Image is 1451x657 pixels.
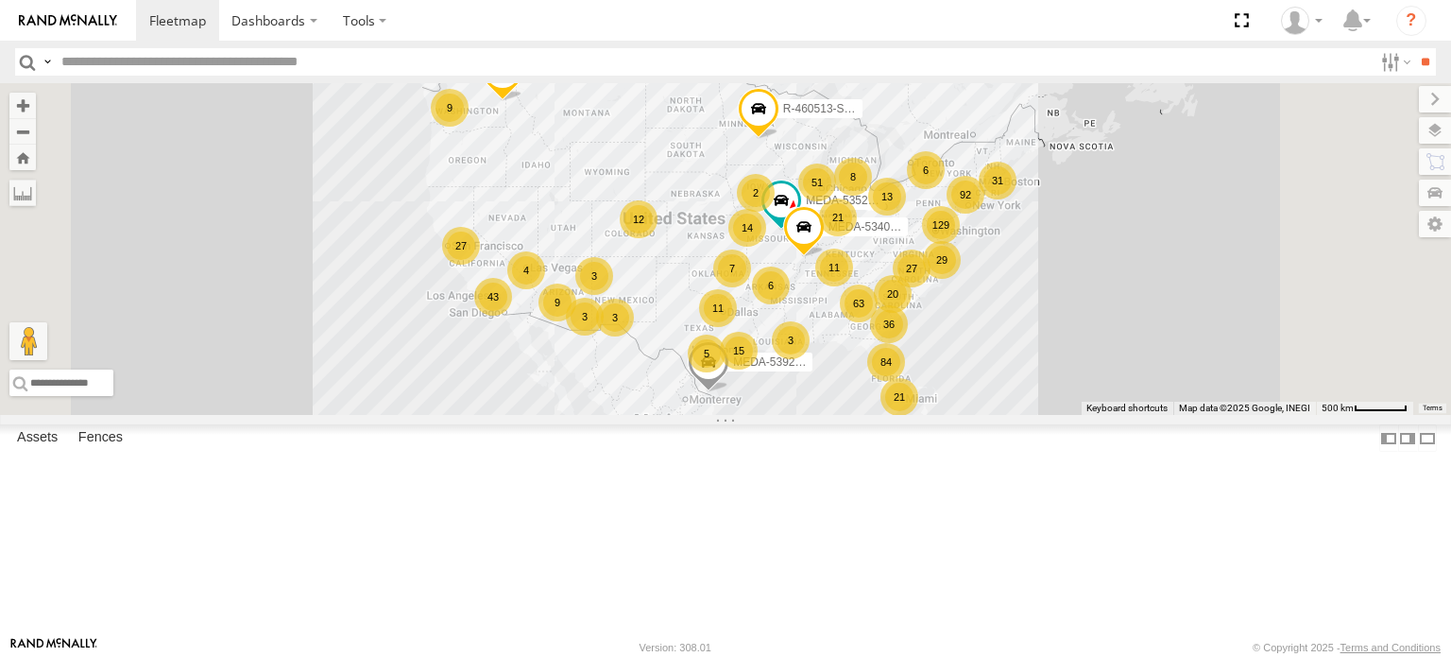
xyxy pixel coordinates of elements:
div: 31 [979,162,1016,199]
div: 21 [819,199,857,236]
span: MEDA-539283-Roll [733,355,830,369]
span: MEDA-534032-Roll [828,220,926,233]
button: Zoom in [9,93,36,118]
label: Search Filter Options [1374,48,1414,76]
div: Version: 308.01 [640,642,711,653]
div: 11 [815,249,853,286]
div: 9 [538,284,576,321]
div: 27 [893,250,930,287]
label: Measure [9,180,36,206]
img: rand-logo.svg [19,14,117,27]
button: Zoom Home [9,145,36,170]
div: 92 [947,176,984,214]
div: 9 [431,89,469,127]
div: 4 [507,251,545,289]
div: 3 [772,321,810,359]
div: 2 [737,174,775,212]
div: 15 [720,332,758,370]
div: 21 [880,378,918,416]
label: Hide Summary Table [1418,424,1437,452]
button: Keyboard shortcuts [1086,402,1168,415]
div: 12 [620,200,657,238]
label: Assets [8,425,67,452]
button: Drag Pegman onto the map to open Street View [9,322,47,360]
a: Terms (opens in new tab) [1423,405,1442,412]
button: Zoom out [9,118,36,145]
div: 129 [922,206,960,244]
label: Fences [69,425,132,452]
label: Dock Summary Table to the Left [1379,424,1398,452]
i: ? [1396,6,1426,36]
div: 36 [870,305,908,343]
div: 29 [923,241,961,279]
div: 14 [728,209,766,247]
div: 11 [699,289,737,327]
a: Terms and Conditions [1340,642,1441,653]
span: Map data ©2025 Google, INEGI [1179,403,1310,413]
button: Map Scale: 500 km per 53 pixels [1316,402,1413,415]
span: R-460513-Swing [783,102,867,115]
label: Map Settings [1419,211,1451,237]
div: 3 [566,298,604,336]
div: 84 [867,343,905,381]
div: Jerry Constable [1274,7,1329,35]
div: 20 [874,275,912,313]
div: 43 [474,278,512,316]
div: 7 [713,250,751,287]
a: Visit our Website [10,638,97,657]
div: 63 [840,285,878,322]
div: 6 [752,267,790,304]
div: 5 [688,335,725,372]
div: 27 [442,227,480,265]
label: Search Query [40,48,55,76]
div: 13 [868,178,906,216]
label: Dock Summary Table to the Right [1398,424,1417,452]
span: 500 km [1322,403,1354,413]
div: 51 [798,164,836,201]
div: © Copyright 2025 - [1253,642,1441,653]
div: 8 [834,158,872,196]
div: 6 [907,151,945,189]
div: 3 [596,299,634,337]
div: 3 [575,257,613,295]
